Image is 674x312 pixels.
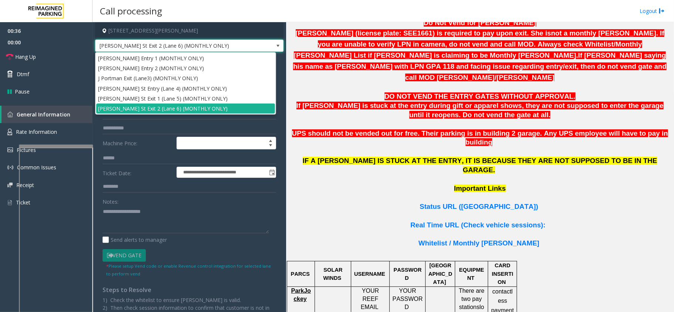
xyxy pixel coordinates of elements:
[459,267,484,281] span: EQUIPMENT
[17,70,29,78] span: Dtmf
[296,29,551,37] span: [PERSON_NAME] (license plate: SEE1661) is required to pay upon exit. She is
[15,53,36,61] span: Hang Up
[466,129,668,146] span: ny UPS employee will have to pay in building
[103,236,167,244] label: Send alerts to manager
[1,106,93,123] a: General Information
[420,203,538,210] span: Status URL ([GEOGRAPHIC_DATA])
[454,184,506,192] span: Important Links
[459,288,484,311] span: There are two pay stations
[17,146,36,153] span: Pictures
[410,223,546,228] a: Real Time URL (Check vehicle sessions):
[15,88,30,95] span: Pause
[16,128,57,135] span: Rate Information
[419,239,539,247] span: Whitelist / Monthly [PERSON_NAME]
[296,102,664,119] span: If [PERSON_NAME] is stuck at the entry during gift or apparel shows, they are not supposed to ent...
[268,167,276,177] span: Toggle popup
[16,182,34,189] span: Receipt
[7,147,13,152] img: 'icon'
[103,249,146,262] button: Vend Gate
[265,143,276,149] span: Decrease value
[420,204,538,210] a: Status URL ([GEOGRAPHIC_DATA])
[392,288,423,311] span: YOUR PASSWORD
[293,51,667,81] span: If [PERSON_NAME] saying his name as [PERSON_NAME] with LPN GPA 118 and facing issue regarding ent...
[7,165,13,170] img: 'icon'
[7,112,13,117] img: 'icon'
[385,92,576,100] span: DO NOT VEND THE ENTRY GATES WITHOUT APPROVAL.
[96,104,275,113] li: [PERSON_NAME] St Exit 2 (Lane 6) (MONTHLY ONLY)
[96,63,275,73] li: [PERSON_NAME] Entry 2 (MONTHLY ONLY)
[96,84,275,94] li: [PERSON_NAME] St Entry (Lane 4) (MONTHLY ONLY)
[296,29,658,37] b: not a monthly [PERSON_NAME].
[419,241,539,247] a: Whitelist / Monthly [PERSON_NAME]
[7,199,12,206] img: 'icon'
[659,7,665,15] img: logout
[292,129,549,137] span: UPS should not be vended out for free. Their parking is in building 2 garage. A
[291,271,310,277] span: PARCS
[103,195,118,206] label: Notes:
[291,288,311,302] a: ParkJockey
[640,7,665,15] a: Logout
[96,53,275,63] li: [PERSON_NAME] Entry 1 (MONTHLY ONLY)
[17,164,56,171] span: Common Issues
[303,157,657,174] span: IF A [PERSON_NAME] IS STUCK AT THE ENTRY, IT IS BECAUSE THEY ARE NOT SUPPOSED TO BE IN THE GARAGE.
[16,199,30,206] span: Ticket
[424,19,536,27] b: Do Not Vend for [PERSON_NAME]
[17,111,70,118] span: General Information
[410,221,546,229] span: Real Time URL (Check vehicle sessions):
[96,94,275,104] li: [PERSON_NAME] St Exit 1 (Lane 5) (MONTHLY ONLY)
[95,22,284,40] h4: [STREET_ADDRESS][PERSON_NAME]
[96,2,166,20] h3: Call processing
[95,40,246,52] span: [PERSON_NAME] St Exit 2 (Lane 6) (MONTHLY ONLY)
[7,129,12,135] img: 'icon'
[323,267,342,281] span: SOLAR WINDS
[96,73,275,83] li: J Portman Exit (Lane3) (MONTHLY ONLY)
[106,263,271,277] small: Please setup Vend code or enable Revenue control integration for selected lane to perform vend
[393,267,422,281] span: PASSWORD
[7,183,13,187] img: 'icon'
[103,296,276,304] p: 1) Check the whitelist to ensure [PERSON_NAME] is valid.
[354,271,385,277] span: USERNAME
[429,262,452,285] span: [GEOGRAPHIC_DATA]
[492,262,513,285] span: CARD INSERTION
[294,29,664,59] span: If you are unable to verify LPN in camera, do not vend and call MOD. Always check Whitelist/Month...
[101,167,175,178] label: Ticket Date:
[361,288,379,311] span: YOUR REEF EMAIL
[101,137,175,149] label: Machine Price:
[103,286,276,294] h4: Steps to Resolve
[265,137,276,143] span: Increase value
